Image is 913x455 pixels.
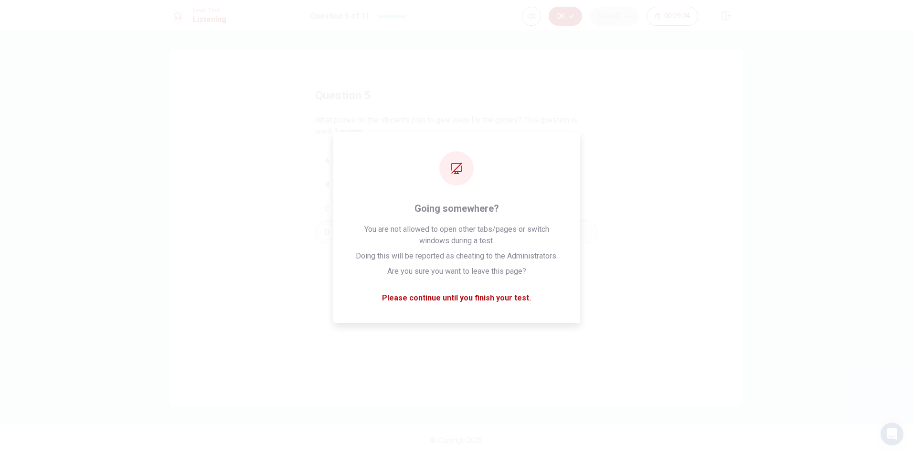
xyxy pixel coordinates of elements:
[193,7,226,14] span: Level Test
[310,10,370,22] h1: Question 5 of 11
[315,220,598,244] button: DSmall toys, gift cards, and school merchandise.
[315,196,598,220] button: CCandy and chocolates.
[339,203,413,214] span: Candy and chocolates.
[319,177,335,192] div: B
[315,88,371,103] h4: question 5
[549,7,582,26] button: Ok
[319,201,335,216] div: C
[193,14,226,25] h1: Listening
[334,127,362,136] b: 2 points
[431,436,482,444] span: © Copyright 2025
[315,114,598,137] span: What prizes do the students plan to give away for the games? This question is worth .
[319,225,335,240] div: D
[315,173,598,196] button: BBooks and school supplies.
[315,149,598,173] button: AMovie tickets and concert passes.
[647,7,698,26] button: 00:09:04
[339,227,495,238] span: Small toys, gift cards, and school merchandise.
[319,153,335,168] div: A
[339,155,454,166] span: Movie tickets and concert passes.
[664,12,690,20] span: 00:09:04
[339,179,431,190] span: Books and school supplies.
[881,423,903,445] div: Open Intercom Messenger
